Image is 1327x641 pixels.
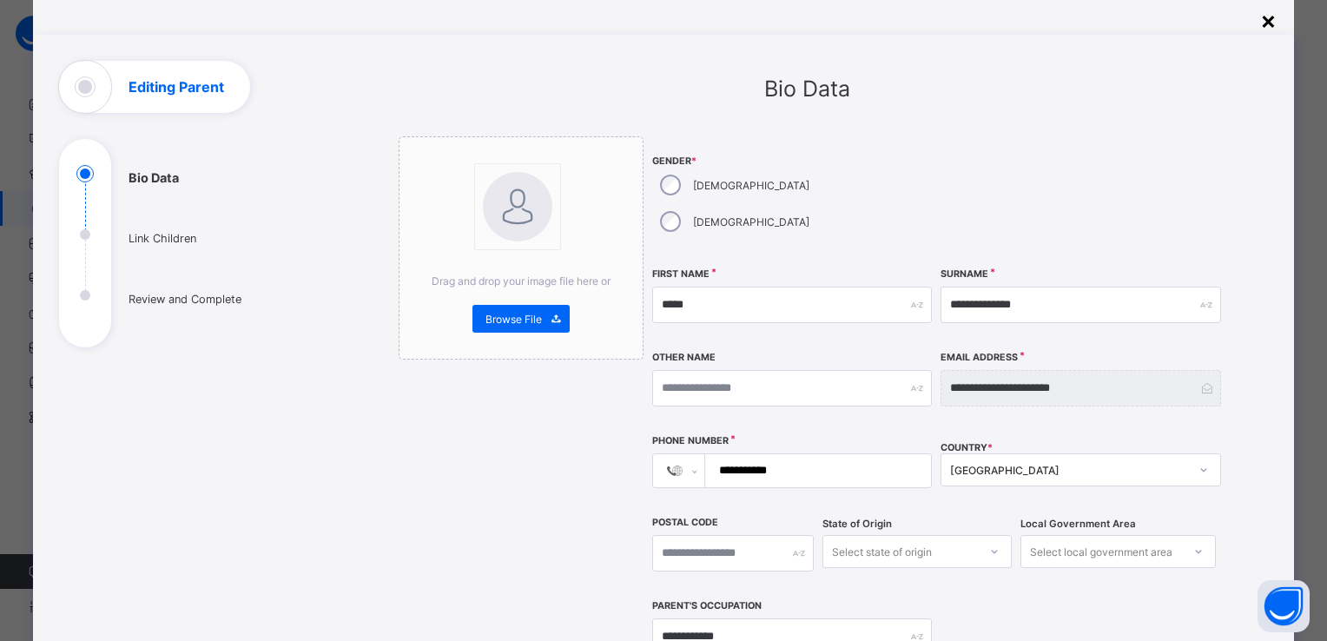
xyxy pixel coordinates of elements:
span: State of Origin [822,518,892,530]
label: [DEMOGRAPHIC_DATA] [693,179,809,192]
label: Phone Number [652,435,729,446]
div: Select state of origin [832,535,932,568]
span: Local Government Area [1020,518,1136,530]
label: Email Address [941,352,1018,363]
label: First Name [652,268,710,280]
span: Gender [652,155,932,167]
span: Bio Data [764,76,850,102]
span: Browse File [485,313,542,326]
label: Postal Code [652,517,718,528]
label: [DEMOGRAPHIC_DATA] [693,215,809,228]
span: Drag and drop your image file here or [432,274,611,287]
label: Other Name [652,352,716,363]
div: bannerImageDrag and drop your image file here orBrowse File [399,136,644,360]
img: bannerImage [483,172,552,241]
label: Parent's Occupation [652,600,762,611]
button: Open asap [1258,580,1310,632]
div: × [1260,5,1277,35]
div: [GEOGRAPHIC_DATA] [950,464,1188,477]
span: COUNTRY [941,442,993,453]
div: Select local government area [1030,535,1172,568]
label: Surname [941,268,988,280]
h1: Editing Parent [129,80,224,94]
